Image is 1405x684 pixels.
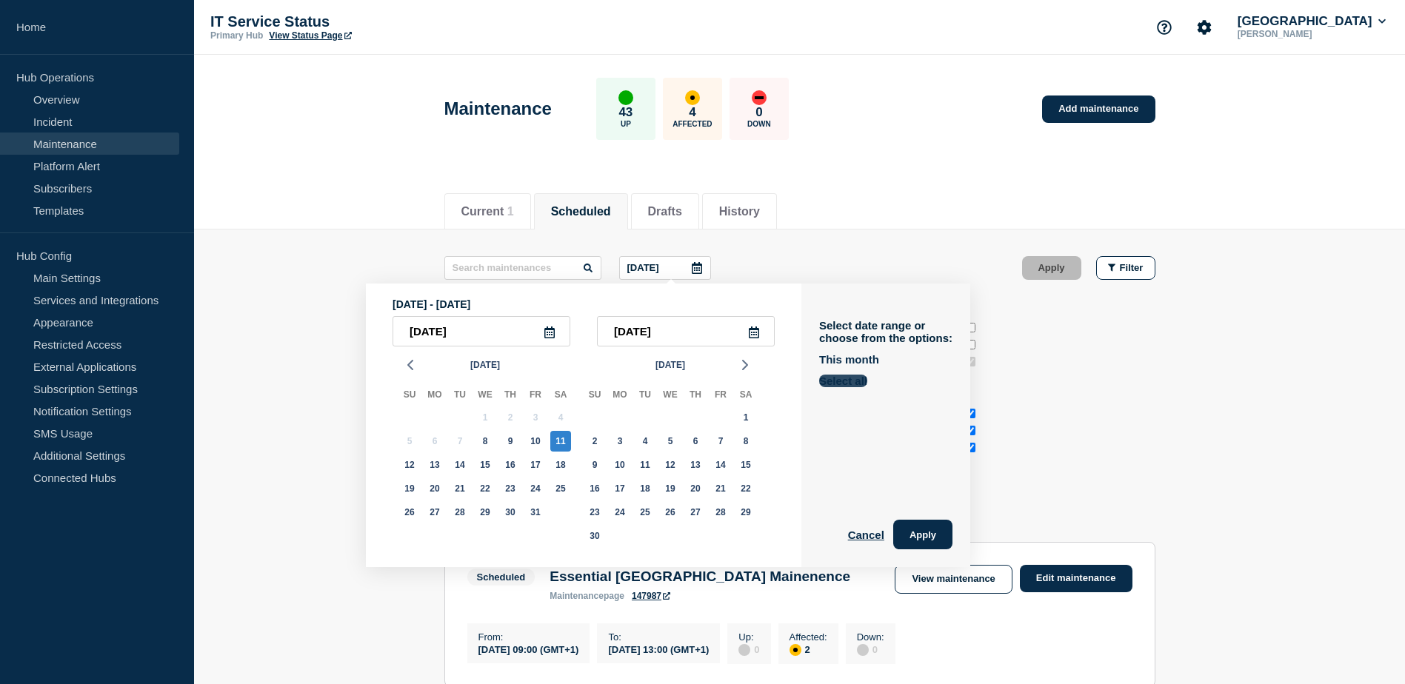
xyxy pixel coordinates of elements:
div: Sunday, Oct 12, 2025 [399,455,420,475]
p: [PERSON_NAME] [1235,29,1389,39]
div: Saturday, Nov 29, 2025 [735,502,756,523]
div: Thursday, Nov 13, 2025 [685,455,706,475]
div: We [473,386,498,406]
div: Sunday, Nov 23, 2025 [584,502,605,523]
div: Th [683,386,708,406]
div: Tuesday, Oct 28, 2025 [450,502,470,523]
a: View Status Page [269,30,351,41]
div: [DATE] 13:00 (GMT+1) [608,643,709,655]
div: Sa [733,386,758,406]
div: Tuesday, Nov 25, 2025 [635,502,655,523]
div: Saturday, Nov 8, 2025 [735,431,756,452]
input: YYYY-MM-DD [597,316,775,346]
button: Drafts [648,205,682,218]
span: [DATE] [655,354,685,376]
input: Down [966,443,975,452]
div: Tuesday, Nov 18, 2025 [635,478,655,499]
div: Th [498,386,523,406]
div: Wednesday, Nov 5, 2025 [660,431,681,452]
div: Friday, Nov 28, 2025 [710,502,731,523]
div: We [658,386,683,406]
div: Tu [633,386,658,406]
div: Saturday, Nov 22, 2025 [735,478,756,499]
p: From : [478,631,579,643]
div: Sunday, Oct 19, 2025 [399,478,420,499]
div: Saturday, Oct 11, 2025 [550,431,571,452]
input: Up [966,409,975,418]
div: affected [790,644,801,656]
p: Primary Hub [210,30,263,41]
div: Monday, Oct 13, 2025 [424,455,445,475]
div: Tuesday, Nov 11, 2025 [635,455,655,475]
input: YYYY-MM-DD [393,316,570,346]
div: Wednesday, Oct 1, 2025 [475,407,495,428]
div: Tu [447,386,473,406]
a: 147987 [632,591,670,601]
input: Past [966,323,975,332]
div: 0 [738,643,759,656]
div: Mo [422,386,447,406]
button: Support [1149,12,1180,43]
div: Su [397,386,422,406]
div: Sunday, Nov 30, 2025 [584,526,605,546]
a: Add maintenance [1042,95,1155,123]
div: Thursday, Oct 16, 2025 [500,455,521,475]
button: Current 1 [461,205,514,218]
div: Friday, Nov 14, 2025 [710,455,731,475]
p: Affected : [790,631,827,643]
span: [DATE] [470,354,500,376]
div: Thursday, Nov 6, 2025 [685,431,706,452]
div: Monday, Nov 17, 2025 [610,478,630,499]
div: Wednesday, Nov 12, 2025 [660,455,681,475]
div: Thursday, Nov 27, 2025 [685,502,706,523]
button: Account settings [1189,12,1220,43]
p: Up [621,120,631,128]
a: Edit maintenance [1020,565,1132,592]
input: Affected [966,426,975,435]
div: Su [582,386,607,406]
button: This month [819,353,879,366]
div: Fr [708,386,733,406]
div: [DATE] 09:00 (GMT+1) [478,643,579,655]
p: [DATE] [627,262,659,273]
div: Thursday, Nov 20, 2025 [685,478,706,499]
div: Monday, Nov 10, 2025 [610,455,630,475]
button: Apply [1022,256,1081,280]
div: Mo [607,386,633,406]
div: Thursday, Oct 23, 2025 [500,478,521,499]
div: Monday, Nov 3, 2025 [610,431,630,452]
div: Thursday, Oct 2, 2025 [500,407,521,428]
div: Thursday, Oct 30, 2025 [500,502,521,523]
div: Wednesday, Oct 22, 2025 [475,478,495,499]
button: Select all [819,375,867,387]
div: Saturday, Oct 4, 2025 [550,407,571,428]
input: Search maintenances [444,256,601,280]
p: Affected [673,120,712,128]
div: down [752,90,767,105]
div: Friday, Oct 24, 2025 [525,478,546,499]
p: 43 [618,105,633,120]
div: Friday, Nov 21, 2025 [710,478,731,499]
div: Fr [523,386,548,406]
div: Friday, Oct 31, 2025 [525,502,546,523]
div: up [618,90,633,105]
div: Monday, Nov 24, 2025 [610,502,630,523]
div: Scheduled [477,571,526,583]
p: To : [608,631,709,643]
p: [DATE] - [DATE] [393,298,775,310]
button: Apply [893,520,952,549]
div: Sunday, Nov 16, 2025 [584,478,605,499]
div: Tuesday, Oct 14, 2025 [450,455,470,475]
div: Wednesday, Oct 8, 2025 [475,431,495,452]
div: disabled [857,644,869,656]
div: Saturday, Nov 1, 2025 [735,407,756,428]
button: History [719,205,760,218]
span: 1 [507,205,514,218]
div: 0 [857,643,884,656]
div: affected [685,90,700,105]
p: 4 [689,105,695,120]
p: Select date range or choose from the options: [819,319,952,344]
div: Tuesday, Oct 7, 2025 [450,431,470,452]
h3: Essential [GEOGRAPHIC_DATA] Mainenence [550,569,850,585]
p: page [550,591,624,601]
